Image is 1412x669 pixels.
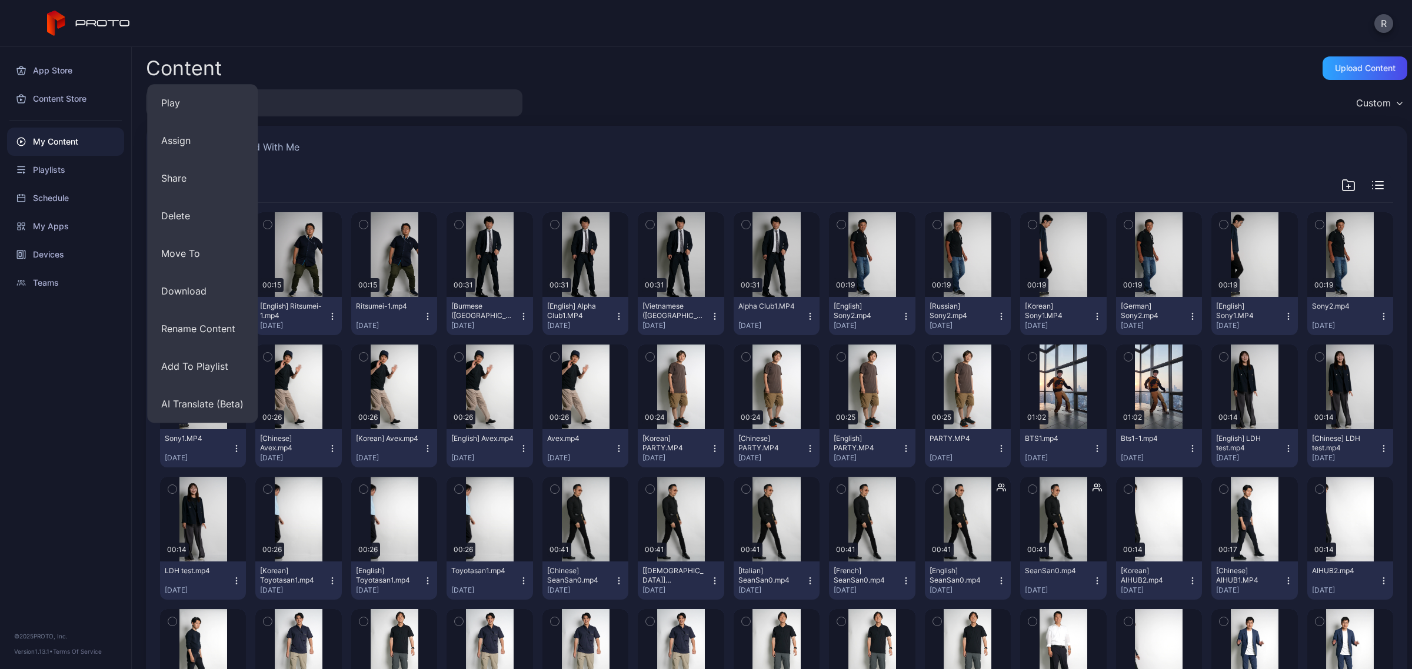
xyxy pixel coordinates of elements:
[1307,429,1393,467] button: [Chinese] LDH test.mp4[DATE]
[547,566,612,585] div: [Chinese] SeanSan0.mp4
[1025,434,1090,443] div: BTS1.mp4
[356,586,423,595] div: [DATE]
[734,561,820,600] button: [Italian] SeanSan0.mp4[DATE]
[53,648,102,655] a: Terms Of Service
[7,156,124,184] a: Playlists
[356,434,421,443] div: [Korean] Avex.mp4
[1216,302,1281,320] div: [English] Sony1.MP4
[1356,97,1391,109] div: Custom
[351,297,437,335] button: Ritsumei-1.mp4[DATE]
[547,586,614,595] div: [DATE]
[1116,561,1202,600] button: [Korean] AIHUB2.mp4[DATE]
[1312,453,1379,463] div: [DATE]
[642,321,710,330] div: [DATE]
[834,302,898,320] div: [English] Sony2.mp4
[925,429,1011,467] button: PARTY.MP4[DATE]
[227,140,302,159] button: Shared With Me
[1211,297,1297,335] button: [English] Sony1.MP4[DATE]
[829,297,915,335] button: [English] Sony2.mp4[DATE]
[7,184,124,212] a: Schedule
[834,434,898,453] div: [English] PARTY.MP4
[642,453,710,463] div: [DATE]
[260,434,325,453] div: [Chinese] Avex.mp4
[451,434,516,443] div: [English] Avex.mp4
[147,235,258,272] button: Move To
[1025,586,1092,595] div: [DATE]
[542,297,628,335] button: [English] Alpha Club1.MP4[DATE]
[925,561,1011,600] button: [English] SeanSan0.mp4[DATE]
[356,321,423,330] div: [DATE]
[451,586,518,595] div: [DATE]
[260,586,327,595] div: [DATE]
[1025,302,1090,320] div: [Korean] Sony1.MP4
[834,586,901,595] div: [DATE]
[1020,297,1106,335] button: [Korean] Sony1.MP4[DATE]
[7,128,124,156] div: My Content
[1211,429,1297,467] button: [English] LDH test.mp4[DATE]
[638,561,724,600] button: [[DEMOGRAPHIC_DATA]] SeanSan0.mp4[DATE]
[451,321,518,330] div: [DATE]
[260,302,325,320] div: [English] Ritsumei-1.mp4
[738,453,805,463] div: [DATE]
[7,269,124,297] a: Teams
[165,434,229,443] div: Sony1.MP4
[451,566,516,576] div: Toyotasan1.mp4
[930,434,994,443] div: PARTY.MP4
[738,302,803,311] div: Alpha Club1.MP4
[7,212,124,240] a: My Apps
[147,385,258,423] button: AI Translate (Beta)
[738,566,803,585] div: [Italian] SeanSan0.mp4
[147,272,258,310] button: Download
[1216,321,1283,330] div: [DATE]
[930,453,997,463] div: [DATE]
[930,302,994,320] div: [Russian] Sony2.mp4
[1020,429,1106,467] button: BTS1.mp4[DATE]
[147,197,258,235] button: Delete
[642,586,710,595] div: [DATE]
[1216,586,1283,595] div: [DATE]
[1121,302,1185,320] div: [German] Sony2.mp4
[1312,566,1377,576] div: AIHUB2.mp4
[1025,321,1092,330] div: [DATE]
[7,240,124,269] a: Devices
[1216,566,1281,585] div: [Chinese] AIHUB1.MP4
[738,434,803,453] div: [Chinese] PARTY.MP4
[1307,561,1393,600] button: AIHUB2.mp4[DATE]
[1121,586,1188,595] div: [DATE]
[356,453,423,463] div: [DATE]
[1216,434,1281,453] div: [English] LDH test.mp4
[451,453,518,463] div: [DATE]
[1121,453,1188,463] div: [DATE]
[1312,302,1377,311] div: Sony2.mp4
[147,84,258,122] button: Play
[1312,321,1379,330] div: [DATE]
[356,302,421,311] div: Ritsumei-1.mp4
[638,297,724,335] button: [Vietnamese ([GEOGRAPHIC_DATA])] Alpha Club1.MP4[DATE]
[255,297,341,335] button: [English] Ritsumei-1.mp4[DATE]
[1116,429,1202,467] button: Bts1-1.mp4[DATE]
[351,429,437,467] button: [Korean] Avex.mp4[DATE]
[165,566,229,576] div: LDH test.mp4
[7,85,124,113] a: Content Store
[7,56,124,85] div: App Store
[351,561,437,600] button: [English] Toyotasan1.mp4[DATE]
[930,321,997,330] div: [DATE]
[1323,56,1407,80] button: Upload Content
[447,429,532,467] button: [English] Avex.mp4[DATE]
[829,561,915,600] button: [French] SeanSan0.mp4[DATE]
[1025,453,1092,463] div: [DATE]
[738,321,805,330] div: [DATE]
[542,561,628,600] button: [Chinese] SeanSan0.mp4[DATE]
[255,429,341,467] button: [Chinese] Avex.mp4[DATE]
[255,561,341,600] button: [Korean] Toyotasan1.mp4[DATE]
[925,297,1011,335] button: [Russian] Sony2.mp4[DATE]
[447,297,532,335] button: [Burmese ([GEOGRAPHIC_DATA])] Alpha Club1.MP4[DATE]
[834,321,901,330] div: [DATE]
[1335,63,1396,73] div: Upload Content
